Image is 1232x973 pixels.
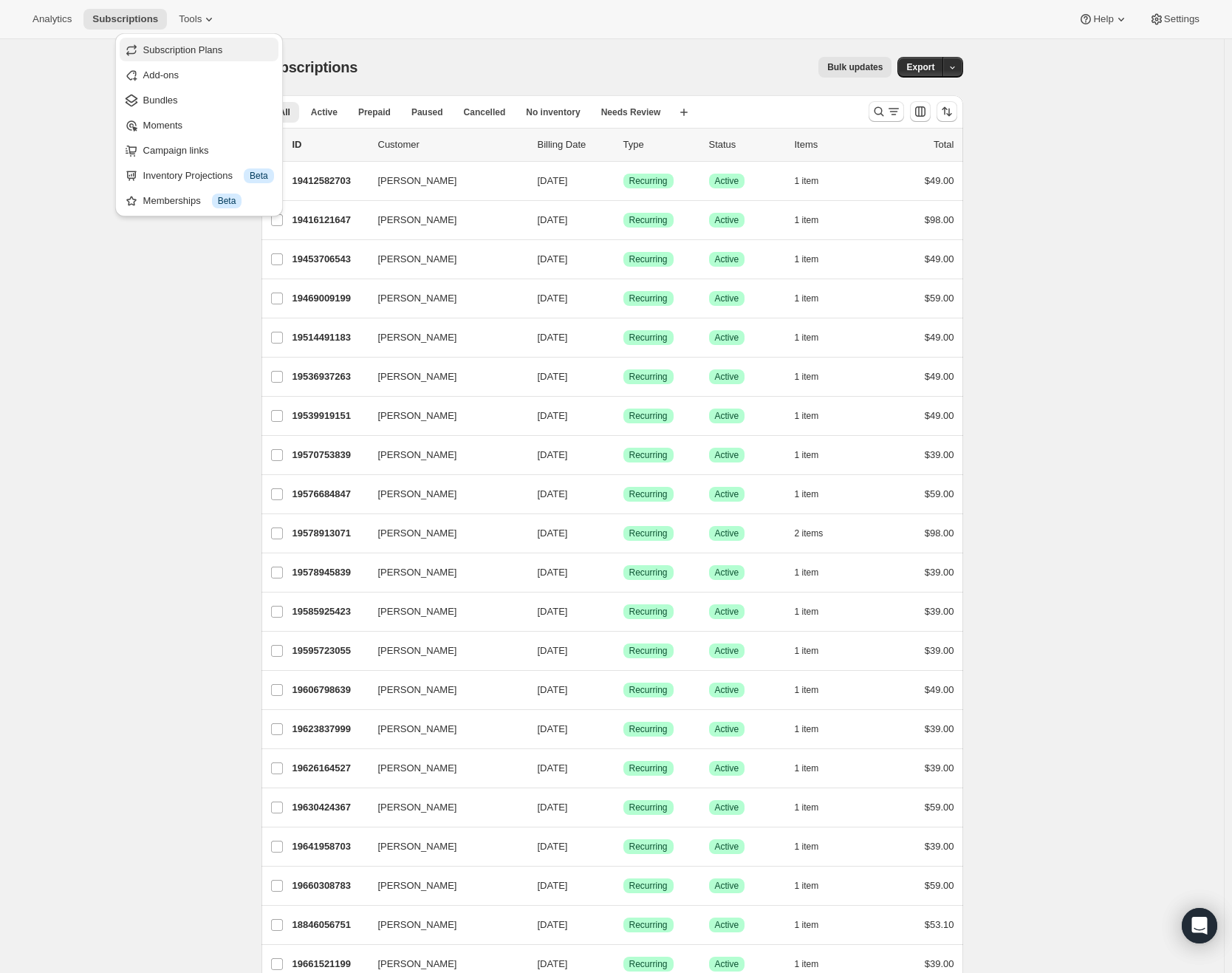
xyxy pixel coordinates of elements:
[218,195,236,207] span: Beta
[378,918,457,932] span: [PERSON_NAME]
[378,330,457,345] span: [PERSON_NAME]
[818,57,892,78] button: Bulk updates
[378,252,457,267] span: [PERSON_NAME]
[292,406,954,426] div: 19539919151[PERSON_NAME][DATE]SuccessRecurringSuccessActive1 item$49.00
[292,875,954,896] div: 19660308783[PERSON_NAME][DATE]SuccessRecurringSuccessActive1 item$59.00
[143,44,223,55] span: Subscription Plans
[869,101,904,122] button: Search and filter results
[629,606,668,618] span: Recurring
[715,919,739,931] span: Active
[378,604,457,619] span: [PERSON_NAME]
[795,836,835,857] button: 1 item
[925,606,954,617] span: $39.00
[92,13,158,25] span: Subscriptions
[292,641,954,661] div: 19595723055[PERSON_NAME][DATE]SuccessRecurringSuccessActive1 item$39.00
[795,802,819,813] span: 1 item
[795,371,819,383] span: 1 item
[629,802,668,813] span: Recurring
[925,567,954,578] span: $39.00
[261,59,358,75] span: Subscriptions
[292,174,366,188] p: 19412582703
[795,484,835,505] button: 1 item
[292,448,366,462] p: 19570753839
[292,288,954,309] div: 19469009199[PERSON_NAME][DATE]SuccessRecurringSuccessActive1 item$59.00
[292,643,366,658] p: 19595723055
[292,683,366,697] p: 19606798639
[795,684,819,696] span: 1 item
[143,95,178,106] span: Bundles
[292,957,366,972] p: 19661521199
[629,528,668,539] span: Recurring
[925,919,954,930] span: $53.10
[292,523,954,544] div: 19578913071[PERSON_NAME][DATE]SuccessRecurringSuccessActive2 items$98.00
[83,9,167,30] button: Subscriptions
[795,719,835,740] button: 1 item
[1140,9,1208,30] button: Settings
[629,958,668,970] span: Recurring
[120,63,278,86] button: Add-ons
[629,762,668,774] span: Recurring
[538,332,568,343] span: [DATE]
[378,409,457,423] span: [PERSON_NAME]
[795,249,835,270] button: 1 item
[378,761,457,776] span: [PERSON_NAME]
[292,327,954,348] div: 19514491183[PERSON_NAME][DATE]SuccessRecurringSuccessActive1 item$49.00
[143,194,274,208] div: Memberships
[292,291,366,306] p: 19469009199
[369,561,517,584] button: [PERSON_NAME]
[292,213,366,228] p: 19416121647
[795,288,835,309] button: 1 item
[925,332,954,343] span: $49.00
[795,293,819,304] span: 1 item
[629,919,668,931] span: Recurring
[250,170,268,182] span: Beta
[369,913,517,937] button: [PERSON_NAME]
[538,841,568,852] span: [DATE]
[369,717,517,741] button: [PERSON_NAME]
[538,214,568,225] span: [DATE]
[715,371,739,383] span: Active
[629,449,668,461] span: Recurring
[292,800,366,815] p: 19630424367
[369,247,517,271] button: [PERSON_NAME]
[629,371,668,383] span: Recurring
[629,841,668,853] span: Recurring
[538,723,568,734] span: [DATE]
[925,253,954,264] span: $49.00
[378,643,457,658] span: [PERSON_NAME]
[369,208,517,232] button: [PERSON_NAME]
[623,137,697,152] div: Type
[358,106,391,118] span: Prepaid
[369,874,517,898] button: [PERSON_NAME]
[120,113,278,137] button: Moments
[925,880,954,891] span: $59.00
[795,528,824,539] span: 2 items
[715,293,739,304] span: Active
[715,841,739,853] span: Active
[292,171,954,191] div: 19412582703[PERSON_NAME][DATE]SuccessRecurringSuccessActive1 item$49.00
[934,137,954,152] p: Total
[378,448,457,462] span: [PERSON_NAME]
[292,484,954,505] div: 19576684847[PERSON_NAME][DATE]SuccessRecurringSuccessActive1 item$59.00
[795,919,819,931] span: 1 item
[526,106,580,118] span: No inventory
[795,641,835,661] button: 1 item
[795,958,819,970] span: 1 item
[538,880,568,891] span: [DATE]
[179,13,202,25] span: Tools
[1070,9,1137,30] button: Help
[120,163,278,187] button: Inventory Projections
[292,487,366,502] p: 19576684847
[538,645,568,656] span: [DATE]
[369,600,517,624] button: [PERSON_NAME]
[795,449,819,461] span: 1 item
[143,120,182,131] span: Moments
[538,606,568,617] span: [DATE]
[795,171,835,191] button: 1 item
[292,601,954,622] div: 19585925423[PERSON_NAME][DATE]SuccessRecurringSuccessActive1 item$39.00
[292,210,954,231] div: 19416121647[PERSON_NAME][DATE]SuccessRecurringSuccessActive1 item$98.00
[910,101,931,122] button: Customize table column order and visibility
[715,253,739,265] span: Active
[369,757,517,780] button: [PERSON_NAME]
[795,645,819,657] span: 1 item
